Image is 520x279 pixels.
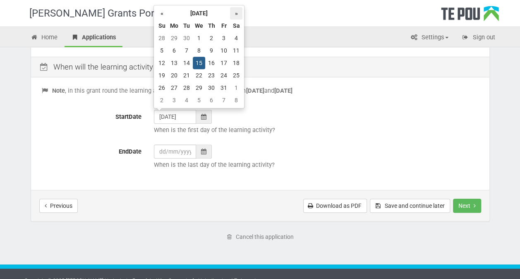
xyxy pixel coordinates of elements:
td: 18 [230,57,242,69]
td: 16 [205,57,218,69]
td: 7 [218,94,230,106]
th: We [193,19,205,32]
td: 22 [193,69,205,82]
a: Sign out [455,29,501,47]
td: 29 [193,82,205,94]
b: [DATE] [274,87,292,94]
td: 26 [156,82,168,94]
td: 6 [168,44,180,57]
td: 20 [168,69,180,82]
div: When will the learning activity take place? [31,57,489,78]
td: 3 [218,32,230,44]
button: Save and continue later [370,199,450,213]
td: 23 [205,69,218,82]
th: Th [205,19,218,32]
div: Te Pou Logo [441,6,499,26]
a: Settings [404,29,455,47]
td: 28 [180,82,193,94]
td: 27 [168,82,180,94]
th: Fr [218,19,230,32]
input: dd/mm/yyyy [154,110,196,124]
a: Home [24,29,64,47]
span: EndDate [119,148,141,155]
a: Download as PDF [303,199,367,213]
td: 5 [193,94,205,106]
p: , in this grant round the learning activity must commence between and [41,87,479,95]
td: 2 [205,32,218,44]
th: Sa [230,19,242,32]
p: When is the last day of the learning activity? [154,161,479,169]
span: StartDate [115,113,141,120]
td: 19 [156,69,168,82]
th: » [230,7,242,19]
button: Previous step [39,199,78,213]
th: « [156,7,168,19]
a: Cancel this application [221,230,299,244]
td: 21 [180,69,193,82]
td: 8 [193,44,205,57]
td: 28 [156,32,168,44]
p: When is the first day of the learning activity? [154,126,479,135]
button: Next step [453,199,481,213]
td: 6 [205,94,218,106]
td: 30 [205,82,218,94]
td: 10 [218,44,230,57]
td: 30 [180,32,193,44]
td: 15 [193,57,205,69]
td: 2 [156,94,168,106]
td: 31 [218,82,230,94]
td: 5 [156,44,168,57]
td: 1 [193,32,205,44]
b: Note [52,87,65,94]
td: 7 [180,44,193,57]
td: 3 [168,94,180,106]
td: 9 [205,44,218,57]
td: 13 [168,57,180,69]
td: 4 [180,94,193,106]
a: Applications [65,29,122,47]
td: 29 [168,32,180,44]
td: 8 [230,94,242,106]
td: 12 [156,57,168,69]
th: Su [156,19,168,32]
td: 14 [180,57,193,69]
th: Tu [180,19,193,32]
b: [DATE] [246,87,264,94]
td: 11 [230,44,242,57]
td: 24 [218,69,230,82]
td: 1 [230,82,242,94]
td: 4 [230,32,242,44]
input: dd/mm/yyyy [154,144,196,159]
td: 17 [218,57,230,69]
th: [DATE] [168,7,230,19]
td: 25 [230,69,242,82]
th: Mo [168,19,180,32]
